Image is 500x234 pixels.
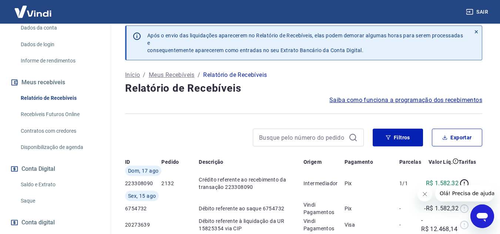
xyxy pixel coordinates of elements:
[417,187,432,201] iframe: Fechar mensagem
[125,71,140,79] a: Início
[199,205,303,212] p: Débito referente ao saque 6754732
[18,177,102,192] a: Saldo e Extrato
[435,185,494,201] iframe: Mensagem da empresa
[18,91,102,106] a: Relatório de Recebíveis
[399,180,421,187] p: 1/1
[18,193,102,208] a: Saque
[303,158,322,166] p: Origem
[459,158,476,166] p: Tarifas
[18,123,102,139] a: Contratos com credores
[4,5,62,11] span: Olá! Precisa de ajuda?
[470,204,494,228] iframe: Botão para abrir a janela de mensagens
[399,158,421,166] p: Parcelas
[125,180,161,187] p: 223308090
[128,192,156,200] span: Sex, 15 ago
[399,221,421,228] p: -
[18,37,102,52] a: Dados de login
[161,158,179,166] p: Pedido
[464,5,491,19] button: Sair
[9,74,102,91] button: Meus recebíveis
[432,129,482,146] button: Exportar
[303,201,345,216] p: Vindi Pagamentos
[345,180,399,187] p: Pix
[143,71,145,79] p: /
[125,81,482,96] h4: Relatório de Recebíveis
[125,158,130,166] p: ID
[421,216,459,234] p: -R$ 12.468,14
[345,158,373,166] p: Pagamento
[199,176,303,191] p: Crédito referente ao recebimento da transação 223308090
[125,221,161,228] p: 20273639
[9,0,57,23] img: Vindi
[203,71,267,79] p: Relatório de Recebíveis
[426,179,459,188] p: R$ 1.582,32
[345,205,399,212] p: Pix
[399,205,421,212] p: -
[259,132,346,143] input: Busque pelo número do pedido
[373,129,423,146] button: Filtros
[149,71,195,79] a: Meus Recebíveis
[9,161,102,177] button: Conta Digital
[147,32,465,54] p: Após o envio das liquidações aparecerem no Relatório de Recebíveis, elas podem demorar algumas ho...
[18,107,102,122] a: Recebíveis Futuros Online
[429,158,453,166] p: Valor Líq.
[125,205,161,212] p: 6754732
[161,180,199,187] p: 2132
[18,20,102,35] a: Dados da conta
[198,71,200,79] p: /
[199,217,303,232] p: Débito referente à liquidação da UR 15825354 via CIP
[303,217,345,232] p: Vindi Pagamentos
[303,180,345,187] p: Intermediador
[199,158,224,166] p: Descrição
[424,204,459,213] p: -R$ 1.582,32
[18,53,102,68] a: Informe de rendimentos
[128,167,158,174] span: Dom, 17 ago
[329,96,482,105] a: Saiba como funciona a programação dos recebimentos
[9,214,102,231] a: Conta digital
[18,140,102,155] a: Disponibilização de agenda
[21,217,55,228] span: Conta digital
[345,221,399,228] p: Visa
